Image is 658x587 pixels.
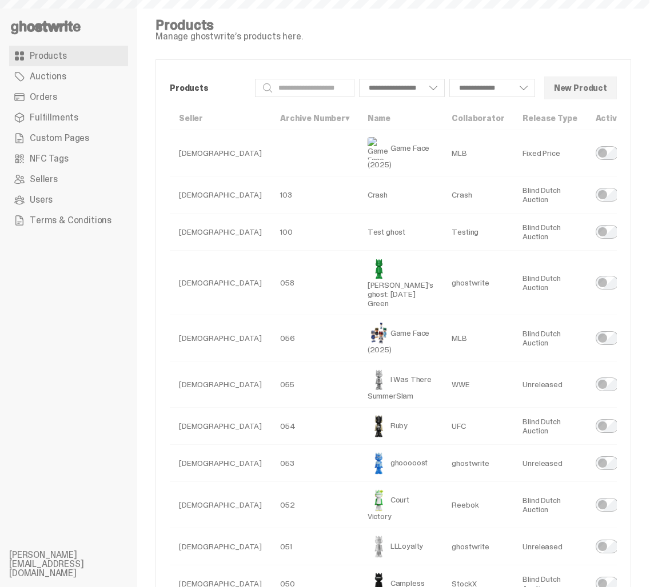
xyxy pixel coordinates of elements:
[170,251,271,315] td: [DEMOGRAPHIC_DATA]
[271,315,358,361] td: 056
[170,408,271,445] td: [DEMOGRAPHIC_DATA]
[513,528,586,565] td: Unreleased
[170,130,271,176] td: [DEMOGRAPHIC_DATA]
[358,408,443,445] td: Ruby
[30,134,89,143] span: Custom Pages
[271,528,358,565] td: 051
[9,210,128,231] a: Terms & Conditions
[30,51,67,61] span: Products
[368,489,390,512] img: Court Victory
[9,46,128,66] a: Products
[513,408,586,445] td: Blind Dutch Auction
[9,190,128,210] a: Users
[30,113,78,122] span: Fulfillments
[544,77,617,99] button: New Product
[442,251,513,315] td: ghostwrite
[513,176,586,214] td: Blind Dutch Auction
[9,550,146,578] li: [PERSON_NAME][EMAIL_ADDRESS][DOMAIN_NAME]
[170,445,271,482] td: [DEMOGRAPHIC_DATA]
[358,214,443,251] td: Test ghost
[513,107,586,130] th: Release Type
[442,130,513,176] td: MLB
[271,482,358,528] td: 052
[170,315,271,361] td: [DEMOGRAPHIC_DATA]
[513,482,586,528] td: Blind Dutch Auction
[155,32,303,41] p: Manage ghostwrite’s products here.
[155,18,303,32] h4: Products
[442,315,513,361] td: MLB
[442,445,513,482] td: ghostwrite
[271,445,358,482] td: 053
[170,528,271,565] td: [DEMOGRAPHIC_DATA]
[442,214,513,251] td: Testing
[30,195,53,204] span: Users
[358,528,443,565] td: LLLoyalty
[170,214,271,251] td: [DEMOGRAPHIC_DATA]
[358,361,443,408] td: I Was There SummerSlam
[280,113,349,123] a: Archive Number▾
[513,315,586,361] td: Blind Dutch Auction
[271,214,358,251] td: 100
[9,148,128,169] a: NFC Tags
[513,251,586,315] td: Blind Dutch Auction
[368,137,390,160] img: Game Face (2025)
[442,482,513,528] td: Reebok
[596,113,622,123] a: Active
[9,66,128,87] a: Auctions
[368,258,390,280] img: Schrödinger's ghost: Sunday Green
[442,528,513,565] td: ghostwrite
[170,176,271,214] td: [DEMOGRAPHIC_DATA]
[9,87,128,107] a: Orders
[9,107,128,128] a: Fulfillments
[271,408,358,445] td: 054
[442,361,513,408] td: WWE
[30,154,69,163] span: NFC Tags
[442,176,513,214] td: Crash
[513,130,586,176] td: Fixed Price
[30,93,57,102] span: Orders
[368,452,390,475] img: ghooooost
[9,169,128,190] a: Sellers
[368,535,390,558] img: LLLoyalty
[358,251,443,315] td: [PERSON_NAME]'s ghost: [DATE] Green
[368,368,390,391] img: I Was There SummerSlam
[170,107,271,130] th: Seller
[9,128,128,148] a: Custom Pages
[271,251,358,315] td: 058
[442,107,513,130] th: Collaborator
[345,113,349,123] span: ▾
[358,445,443,482] td: ghooooost
[442,408,513,445] td: UFC
[271,361,358,408] td: 055
[30,175,58,184] span: Sellers
[368,322,390,345] img: Game Face (2025)
[271,176,358,214] td: 103
[358,176,443,214] td: Crash
[513,445,586,482] td: Unreleased
[513,361,586,408] td: Unreleased
[358,482,443,528] td: Court Victory
[30,72,66,81] span: Auctions
[358,107,443,130] th: Name
[170,84,246,92] p: Products
[358,315,443,361] td: Game Face (2025)
[170,482,271,528] td: [DEMOGRAPHIC_DATA]
[513,214,586,251] td: Blind Dutch Auction
[368,415,390,437] img: Ruby
[358,130,443,176] td: Game Face (2025)
[30,216,111,225] span: Terms & Conditions
[170,361,271,408] td: [DEMOGRAPHIC_DATA]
